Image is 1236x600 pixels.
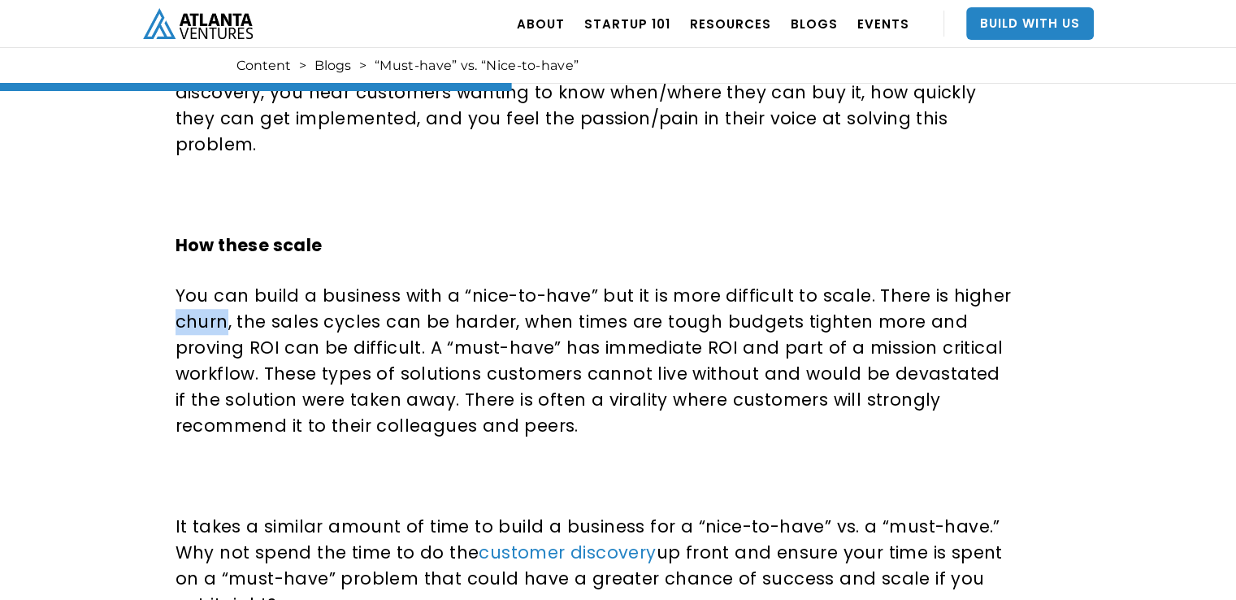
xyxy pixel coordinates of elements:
[176,233,323,257] strong: How these scale
[359,58,366,74] div: >
[517,1,565,46] a: ABOUT
[584,1,670,46] a: Startup 101
[236,58,291,74] a: Content
[690,1,771,46] a: RESOURCES
[176,283,1016,439] p: You can build a business with a “nice-to-have” but it is more difficult to scale. There is higher...
[966,7,1094,40] a: Build With Us
[299,58,306,74] div: >
[375,58,579,74] div: “Must-have” vs. “Nice-to-have”
[479,541,656,564] a: customer discovery
[314,58,351,74] a: Blogs
[857,1,909,46] a: EVENTS
[791,1,838,46] a: BLOGS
